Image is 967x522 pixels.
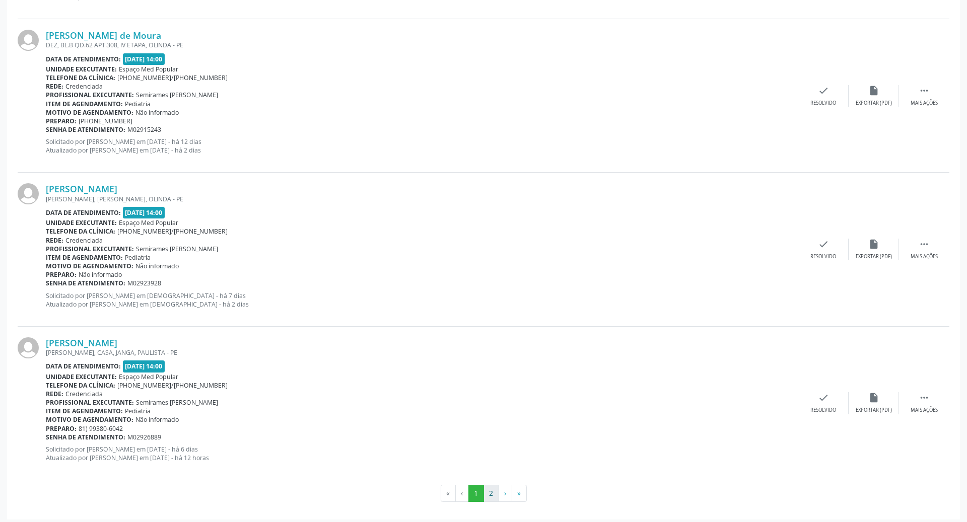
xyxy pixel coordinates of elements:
[46,348,798,357] div: [PERSON_NAME], CASA, JANGA, PAULISTA - PE
[868,85,879,96] i: insert_drive_file
[127,279,161,287] span: M02923928
[79,270,122,279] span: Não informado
[468,485,484,502] button: Go to page 1
[135,415,179,424] span: Não informado
[79,424,123,433] span: 81) 99380-6042
[499,485,512,502] button: Go to next page
[46,372,117,381] b: Unidade executante:
[46,125,125,134] b: Senha de atendimento:
[818,239,829,250] i: check
[856,407,892,414] div: Exportar (PDF)
[46,236,63,245] b: Rede:
[117,73,228,82] span: [PHONE_NUMBER]/[PHONE_NUMBER]
[483,485,499,502] button: Go to page 2
[136,91,218,99] span: Semirames [PERSON_NAME]
[46,117,77,125] b: Preparo:
[79,117,132,125] span: [PHONE_NUMBER]
[46,381,115,390] b: Telefone da clínica:
[46,55,121,63] b: Data de atendimento:
[18,30,39,51] img: img
[18,485,949,502] ul: Pagination
[818,392,829,403] i: check
[136,245,218,253] span: Semirames [PERSON_NAME]
[46,41,798,49] div: DEZ, BL.B QD.62 APT.308, IV ETAPA, OLINDA - PE
[46,195,798,203] div: [PERSON_NAME], [PERSON_NAME], OLINDA - PE
[46,183,117,194] a: [PERSON_NAME]
[125,100,151,108] span: Pediatria
[46,291,798,309] p: Solicitado por [PERSON_NAME] em [DEMOGRAPHIC_DATA] - há 7 dias Atualizado por [PERSON_NAME] em [D...
[125,253,151,262] span: Pediatria
[46,227,115,236] b: Telefone da clínica:
[810,253,836,260] div: Resolvido
[911,407,938,414] div: Mais ações
[46,398,134,407] b: Profissional executante:
[868,392,879,403] i: insert_drive_file
[512,485,527,502] button: Go to last page
[18,337,39,358] img: img
[46,73,115,82] b: Telefone da clínica:
[868,239,879,250] i: insert_drive_file
[46,270,77,279] b: Preparo:
[856,100,892,107] div: Exportar (PDF)
[46,91,134,99] b: Profissional executante:
[18,183,39,204] img: img
[46,137,798,155] p: Solicitado por [PERSON_NAME] em [DATE] - há 12 dias Atualizado por [PERSON_NAME] em [DATE] - há 2...
[46,279,125,287] b: Senha de atendimento:
[46,415,133,424] b: Motivo de agendamento:
[46,424,77,433] b: Preparo:
[65,390,103,398] span: Credenciada
[123,207,165,218] span: [DATE] 14:00
[65,82,103,91] span: Credenciada
[46,445,798,462] p: Solicitado por [PERSON_NAME] em [DATE] - há 6 dias Atualizado por [PERSON_NAME] em [DATE] - há 12...
[911,100,938,107] div: Mais ações
[46,108,133,117] b: Motivo de agendamento:
[136,398,218,407] span: Semirames [PERSON_NAME]
[810,100,836,107] div: Resolvido
[125,407,151,415] span: Pediatria
[919,392,930,403] i: 
[127,125,161,134] span: M02915243
[46,218,117,227] b: Unidade executante:
[856,253,892,260] div: Exportar (PDF)
[919,239,930,250] i: 
[46,337,117,348] a: [PERSON_NAME]
[46,208,121,217] b: Data de atendimento:
[135,262,179,270] span: Não informado
[119,218,178,227] span: Espaço Med Popular
[119,372,178,381] span: Espaço Med Popular
[46,433,125,441] b: Senha de atendimento:
[117,381,228,390] span: [PHONE_NUMBER]/[PHONE_NUMBER]
[46,407,123,415] b: Item de agendamento:
[810,407,836,414] div: Resolvido
[911,253,938,260] div: Mais ações
[46,362,121,370] b: Data de atendimento:
[46,262,133,270] b: Motivo de agendamento:
[123,360,165,372] span: [DATE] 14:00
[135,108,179,117] span: Não informado
[117,227,228,236] span: [PHONE_NUMBER]/[PHONE_NUMBER]
[46,253,123,262] b: Item de agendamento:
[46,82,63,91] b: Rede:
[123,53,165,65] span: [DATE] 14:00
[46,100,123,108] b: Item de agendamento:
[919,85,930,96] i: 
[46,65,117,73] b: Unidade executante:
[65,236,103,245] span: Credenciada
[119,65,178,73] span: Espaço Med Popular
[46,30,161,41] a: [PERSON_NAME] de Moura
[818,85,829,96] i: check
[127,433,161,441] span: M02926889
[46,245,134,253] b: Profissional executante:
[46,390,63,398] b: Rede:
